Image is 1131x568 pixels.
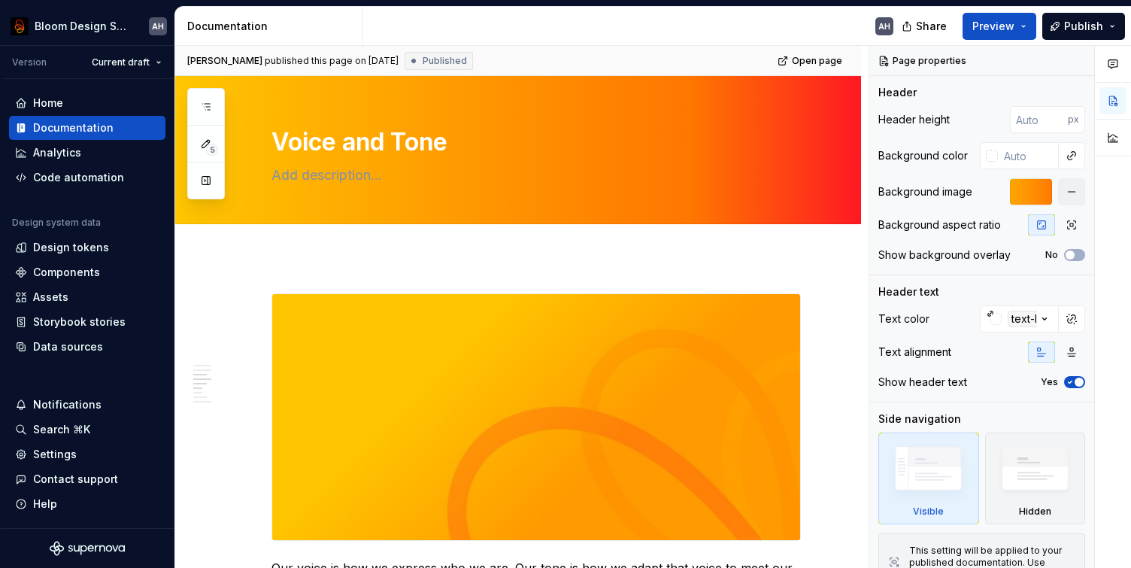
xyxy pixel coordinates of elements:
[33,339,103,354] div: Data sources
[9,166,165,190] a: Code automation
[35,19,131,34] div: Bloom Design System
[9,492,165,516] button: Help
[878,345,951,360] div: Text alignment
[878,148,968,163] div: Background color
[972,19,1014,34] span: Preview
[265,55,399,67] div: published this page on [DATE]
[33,472,118,487] div: Contact support
[913,506,944,518] div: Visible
[1045,249,1058,261] label: No
[423,55,467,67] span: Published
[998,142,1059,169] input: Auto
[1019,506,1051,518] div: Hidden
[1064,19,1103,34] span: Publish
[187,55,262,67] span: [PERSON_NAME]
[985,433,1086,524] div: Hidden
[33,120,114,135] div: Documentation
[33,290,68,305] div: Assets
[963,13,1036,40] button: Preview
[92,56,150,68] span: Current draft
[9,116,165,140] a: Documentation
[878,375,967,390] div: Show header text
[894,13,957,40] button: Share
[878,412,961,427] div: Side navigation
[773,50,849,71] a: Open page
[980,305,1059,333] button: text-light
[272,294,800,540] img: 1af14394-be07-4410-b7f2-8e8dd98761da.jpg
[187,19,356,34] div: Documentation
[9,335,165,359] a: Data sources
[9,285,165,309] a: Assets
[12,56,47,68] div: Version
[1042,13,1125,40] button: Publish
[1068,114,1079,126] p: px
[878,433,979,524] div: Visible
[878,184,972,199] div: Background image
[33,447,77,462] div: Settings
[9,467,165,491] button: Contact support
[1008,311,1059,327] div: text-light
[9,393,165,417] button: Notifications
[878,20,890,32] div: AH
[9,418,165,442] button: Search ⌘K
[11,17,29,35] img: 15fdffcd-51c5-43ea-ac8d-4ab14cc347bb.png
[9,141,165,165] a: Analytics
[268,124,798,160] textarea: Voice and Tone
[792,55,842,67] span: Open page
[33,145,81,160] div: Analytics
[878,311,929,327] div: Text color
[878,217,1001,232] div: Background aspect ratio
[33,265,100,280] div: Components
[1041,376,1058,388] label: Yes
[50,541,125,556] svg: Supernova Logo
[9,91,165,115] a: Home
[9,442,165,466] a: Settings
[33,96,63,111] div: Home
[9,310,165,334] a: Storybook stories
[878,112,950,127] div: Header height
[85,52,168,73] button: Current draft
[9,235,165,260] a: Design tokens
[33,314,126,330] div: Storybook stories
[878,248,1011,263] div: Show background overlay
[33,397,102,412] div: Notifications
[12,217,101,229] div: Design system data
[33,497,57,512] div: Help
[152,20,164,32] div: AH
[3,10,171,42] button: Bloom Design SystemAH
[206,144,218,156] span: 5
[878,284,939,299] div: Header text
[33,422,90,437] div: Search ⌘K
[916,19,947,34] span: Share
[33,170,124,185] div: Code automation
[9,260,165,284] a: Components
[878,85,917,100] div: Header
[1010,106,1068,133] input: Auto
[33,240,109,255] div: Design tokens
